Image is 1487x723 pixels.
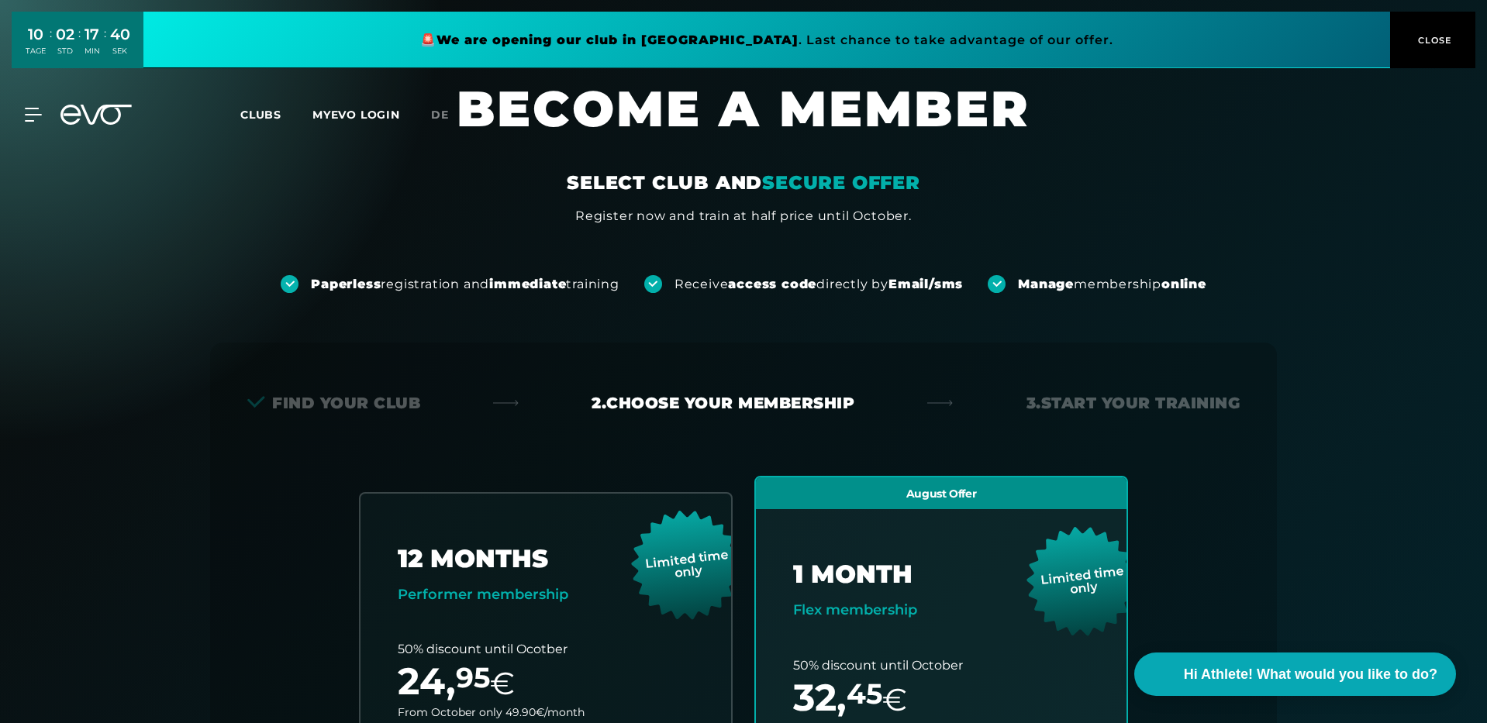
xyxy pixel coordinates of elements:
[247,392,420,414] div: Find your club
[431,108,449,122] span: de
[50,25,52,66] div: :
[26,46,46,57] div: TAGE
[762,171,920,194] em: SECURE OFFER
[1184,664,1437,685] span: Hi Athlete! What would you like to do?
[1390,12,1475,68] button: CLOSE
[1026,392,1240,414] div: 3. Start your Training
[312,108,400,122] a: MYEVO LOGIN
[311,276,619,293] div: registration and training
[575,207,912,226] div: Register now and train at half price until October.
[311,277,381,291] strong: Paperless
[489,277,566,291] strong: immediate
[728,277,816,291] strong: access code
[1414,33,1452,47] span: CLOSE
[85,46,100,57] div: MIN
[240,108,281,122] span: Clubs
[104,25,106,66] div: :
[78,25,81,66] div: :
[674,276,963,293] div: Receive directly by
[1134,652,1456,696] button: Hi Athlete! What would you like to do?
[1018,277,1074,291] strong: Manage
[567,170,920,195] div: SELECT CLUB AND
[240,107,312,122] a: Clubs
[56,23,74,46] div: 02
[26,23,46,46] div: 10
[56,46,74,57] div: STD
[1018,276,1206,293] div: membership
[431,106,467,124] a: de
[110,46,130,57] div: SEK
[888,277,963,291] strong: Email/sms
[85,23,100,46] div: 17
[592,392,854,414] div: 2. Choose your membership
[110,23,130,46] div: 40
[1161,277,1206,291] strong: online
